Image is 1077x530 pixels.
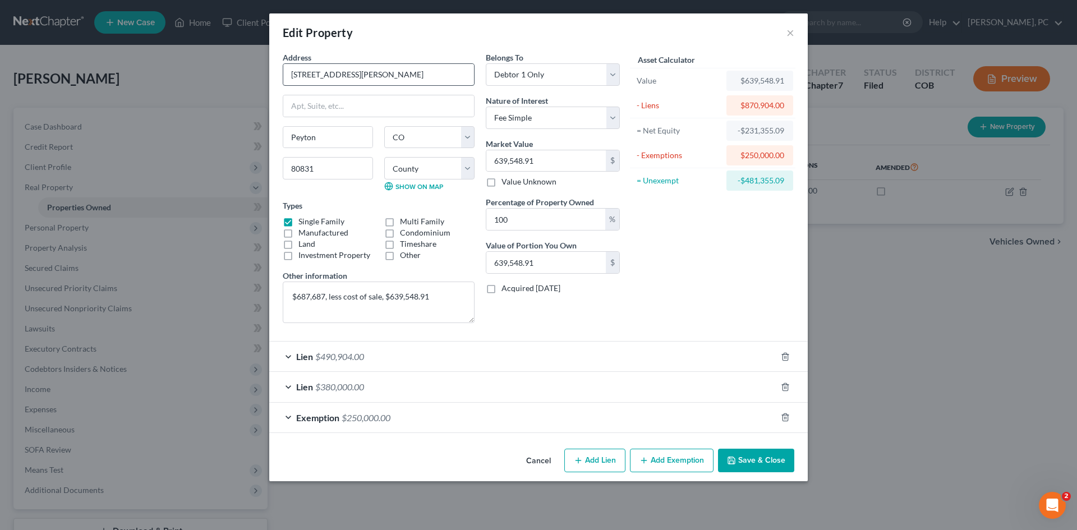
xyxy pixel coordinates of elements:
div: $ [606,150,619,172]
img: Profile image for Operator [32,6,50,24]
label: Timeshare [400,238,436,250]
span: Belongs To [486,53,523,62]
div: Hi again! Thank you for double-checking. It looks like we are running into issues with the credit... [9,263,184,331]
button: Gif picker [35,367,44,376]
button: Add Exemption [630,449,714,472]
label: Condominium [400,227,450,238]
label: Asset Calculator [638,54,695,66]
div: - Exemptions [637,150,721,161]
label: Investment Property [298,250,370,261]
input: 0.00 [486,209,605,230]
span: $490,904.00 [315,351,364,362]
button: Start recording [71,367,80,376]
label: Other information [283,270,347,282]
div: I apologize for the frustrating filing experience! We are investigating a filing bug of this natu... [18,100,175,188]
div: Emma says… [9,93,215,204]
div: $250,000.00 [735,150,784,161]
div: -$231,355.09 [735,125,784,136]
label: Other [400,250,421,261]
label: Market Value [486,138,533,150]
input: Apt, Suite, etc... [283,95,474,117]
input: Enter zip... [283,157,373,179]
a: Show on Map [384,182,443,191]
button: Send a message… [192,363,210,381]
label: Land [298,238,315,250]
input: Enter address... [283,64,474,85]
label: Percentage of Property Owned [486,196,594,208]
div: Sean says… [9,340,215,374]
div: Emma says… [9,31,215,57]
span: Lien [296,351,313,362]
b: [PERSON_NAME] [48,34,111,42]
label: Types [283,200,302,211]
p: The team can also help [54,14,140,25]
div: Close [197,4,217,25]
span: $250,000.00 [342,412,390,423]
label: Value of Portion You Own [486,239,577,251]
label: Multi Family [400,216,444,227]
div: Emma says… [9,263,215,340]
img: Profile image for Emma [34,33,45,44]
div: Value [637,75,721,86]
div: Hi again! Thank you for double-checking. It looks like we are running into issues with the credit... [18,270,175,325]
div: Hi [PERSON_NAME]! Taking a look for you now [9,57,184,92]
button: × [786,26,794,39]
div: I apologize for the frustrating filing experience! We are investigating a filing bug of this natu... [9,93,184,195]
button: Home [176,4,197,26]
input: 0.00 [486,252,606,273]
span: Address [283,53,311,62]
span: 2 [1062,492,1071,501]
div: $870,904.00 [735,100,784,111]
iframe: Intercom live chat [1039,492,1066,519]
div: = Unexempt [637,175,721,186]
input: 0.00 [486,150,606,172]
input: Enter city... [283,127,372,148]
span: Lien [296,381,313,392]
div: Hi [PERSON_NAME]! Taking a look for you now [18,63,175,85]
button: Emoji picker [17,367,26,376]
div: -$481,355.09 [735,175,784,186]
div: $639,548.91 [735,75,784,86]
div: Seems to have worked. Weird issue. [56,340,215,365]
span: $380,000.00 [315,381,364,392]
label: Nature of Interest [486,95,548,107]
button: Upload attachment [53,367,62,376]
label: Single Family [298,216,344,227]
div: [DATE] [9,203,215,218]
label: Acquired [DATE] [501,283,560,294]
div: = Net Equity [637,125,721,136]
div: Sean says… [9,218,215,262]
div: $ [606,252,619,273]
div: joined the conversation [48,33,191,43]
button: go back [7,4,29,26]
div: Emma says… [9,57,215,93]
div: - Liens [637,100,721,111]
div: Same error. Have we figured anything out? Tried again this am to no avail. [49,225,206,247]
label: Manufactured [298,227,348,238]
h1: Operator [54,6,94,14]
textarea: Message… [10,344,215,363]
div: Same error. Have we figured anything out? Tried again this am to no avail. [40,218,215,254]
label: Value Unknown [501,176,556,187]
div: % [605,209,619,230]
span: Exemption [296,412,339,423]
div: Edit Property [283,25,353,40]
button: Save & Close [718,449,794,472]
button: Cancel [517,450,560,472]
button: Add Lien [564,449,625,472]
